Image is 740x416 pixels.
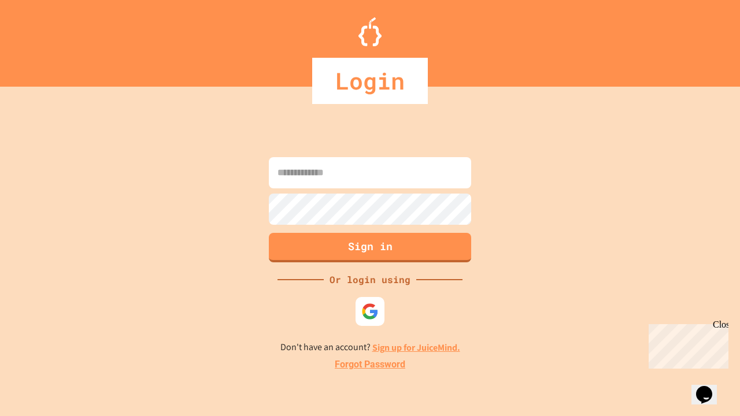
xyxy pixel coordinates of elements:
button: Sign in [269,233,471,262]
div: Login [312,58,428,104]
iframe: chat widget [691,370,728,404]
iframe: chat widget [644,320,728,369]
a: Sign up for JuiceMind. [372,341,460,354]
p: Don't have an account? [280,340,460,355]
div: Chat with us now!Close [5,5,80,73]
img: Logo.svg [358,17,382,46]
a: Forgot Password [335,358,405,372]
div: Or login using [324,273,416,287]
img: google-icon.svg [361,303,379,320]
